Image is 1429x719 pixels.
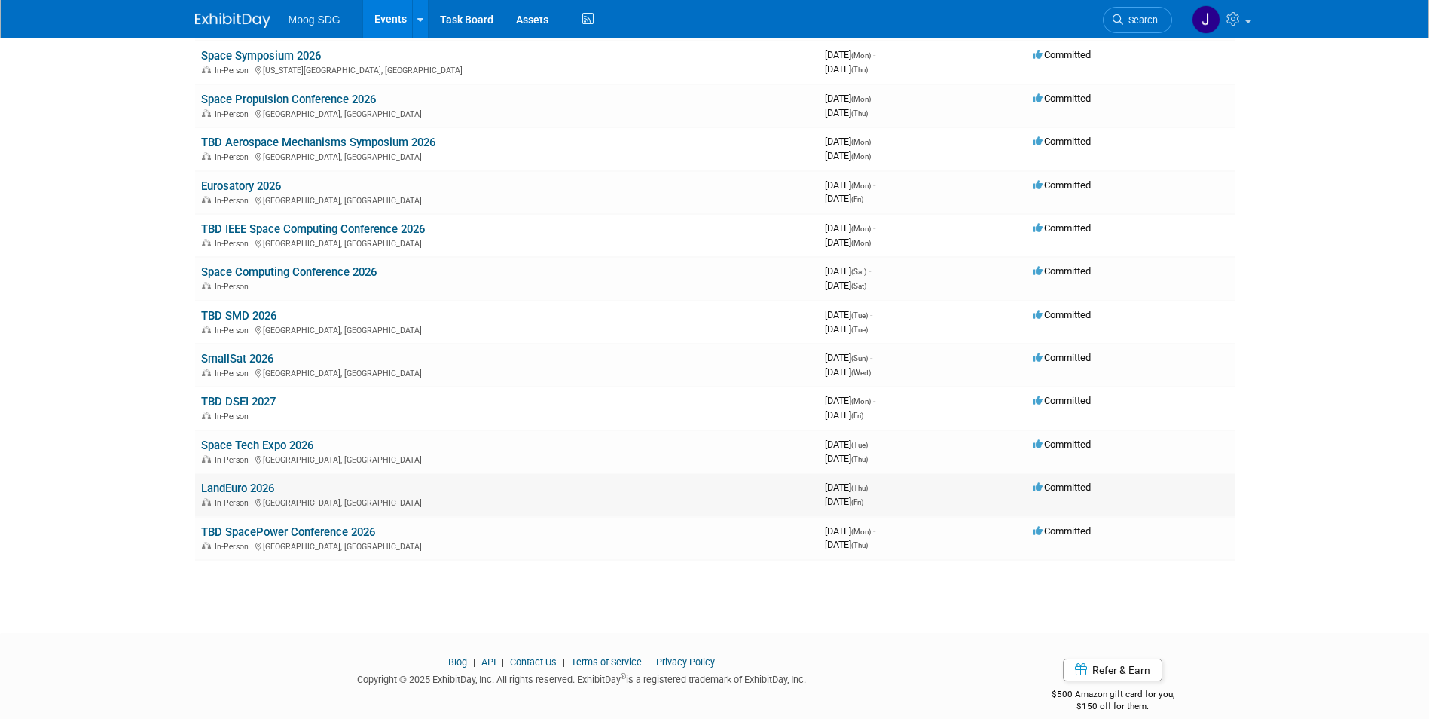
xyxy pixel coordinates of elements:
span: [DATE] [825,280,866,291]
a: TBD SMD 2026 [201,309,276,323]
span: (Tue) [851,441,868,449]
span: (Sat) [851,282,866,290]
span: Committed [1033,222,1091,234]
span: (Fri) [851,498,863,506]
span: [DATE] [825,496,863,507]
span: Committed [1033,352,1091,363]
span: In-Person [215,369,253,378]
span: - [870,439,872,450]
a: TBD SpacePower Conference 2026 [201,525,375,539]
span: (Mon) [851,138,871,146]
span: | [498,656,508,668]
div: [GEOGRAPHIC_DATA], [GEOGRAPHIC_DATA] [201,366,813,378]
div: [GEOGRAPHIC_DATA], [GEOGRAPHIC_DATA] [201,496,813,508]
div: Copyright © 2025 ExhibitDay, Inc. All rights reserved. ExhibitDay is a registered trademark of Ex... [195,669,969,687]
div: [GEOGRAPHIC_DATA], [GEOGRAPHIC_DATA] [201,150,813,162]
img: In-Person Event [202,66,211,73]
span: [DATE] [825,539,868,550]
span: - [870,352,872,363]
div: [GEOGRAPHIC_DATA], [GEOGRAPHIC_DATA] [201,237,813,249]
a: TBD IEEE Space Computing Conference 2026 [201,222,425,236]
img: In-Person Event [202,498,211,506]
span: In-Person [215,239,253,249]
span: In-Person [215,109,253,119]
span: - [873,49,875,60]
span: (Sat) [851,268,866,276]
a: Space Computing Conference 2026 [201,265,377,279]
span: [DATE] [825,366,871,378]
span: Committed [1033,525,1091,537]
a: LandEuro 2026 [201,482,274,495]
a: SmallSat 2026 [201,352,273,366]
img: In-Person Event [202,196,211,203]
span: - [873,93,875,104]
a: Terms of Service [571,656,642,668]
span: [DATE] [825,453,868,464]
img: ExhibitDay [195,13,270,28]
span: [DATE] [825,222,875,234]
img: In-Person Event [202,412,211,419]
span: In-Person [215,412,253,421]
img: In-Person Event [202,455,211,463]
span: Committed [1033,49,1091,60]
span: In-Person [215,326,253,335]
span: [DATE] [825,93,875,104]
span: [DATE] [825,482,872,493]
span: (Mon) [851,51,871,60]
span: (Thu) [851,66,868,74]
img: Jaclyn Roberts [1192,5,1220,34]
span: [DATE] [825,309,872,320]
span: [DATE] [825,409,863,421]
a: Space Symposium 2026 [201,49,321,63]
span: Committed [1033,482,1091,493]
a: API [481,656,496,668]
span: - [873,222,875,234]
span: In-Person [215,196,253,206]
span: (Fri) [851,412,863,420]
sup: ® [621,672,626,681]
span: In-Person [215,152,253,162]
span: - [873,179,875,191]
span: - [870,309,872,320]
span: (Mon) [851,225,871,233]
img: In-Person Event [202,326,211,333]
span: (Mon) [851,95,871,103]
span: (Thu) [851,484,868,492]
img: In-Person Event [202,542,211,549]
span: - [869,265,871,277]
span: [DATE] [825,395,875,406]
span: [DATE] [825,265,871,277]
span: In-Person [215,66,253,75]
span: - [873,395,875,406]
span: [DATE] [825,179,875,191]
img: In-Person Event [202,239,211,246]
div: $150 off for them. [991,700,1235,713]
span: [DATE] [825,63,868,75]
img: In-Person Event [202,369,211,376]
span: (Mon) [851,397,871,405]
div: [GEOGRAPHIC_DATA], [GEOGRAPHIC_DATA] [201,540,813,552]
span: Committed [1033,309,1091,320]
a: Refer & Earn [1063,659,1162,681]
div: [GEOGRAPHIC_DATA], [GEOGRAPHIC_DATA] [201,323,813,335]
span: (Tue) [851,311,868,320]
a: Search [1103,7,1172,33]
span: [DATE] [825,439,872,450]
span: [DATE] [825,323,868,335]
span: In-Person [215,542,253,552]
span: [DATE] [825,150,871,161]
span: (Tue) [851,326,868,334]
div: [GEOGRAPHIC_DATA], [GEOGRAPHIC_DATA] [201,107,813,119]
span: Committed [1033,395,1091,406]
span: | [469,656,479,668]
span: [DATE] [825,525,875,537]
span: [DATE] [825,237,871,248]
span: [DATE] [825,107,868,118]
span: | [559,656,569,668]
span: (Thu) [851,109,868,118]
span: Moog SDG [289,14,340,26]
span: [DATE] [825,49,875,60]
a: Contact Us [510,656,557,668]
div: [GEOGRAPHIC_DATA], [GEOGRAPHIC_DATA] [201,194,813,206]
span: (Sun) [851,354,868,363]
